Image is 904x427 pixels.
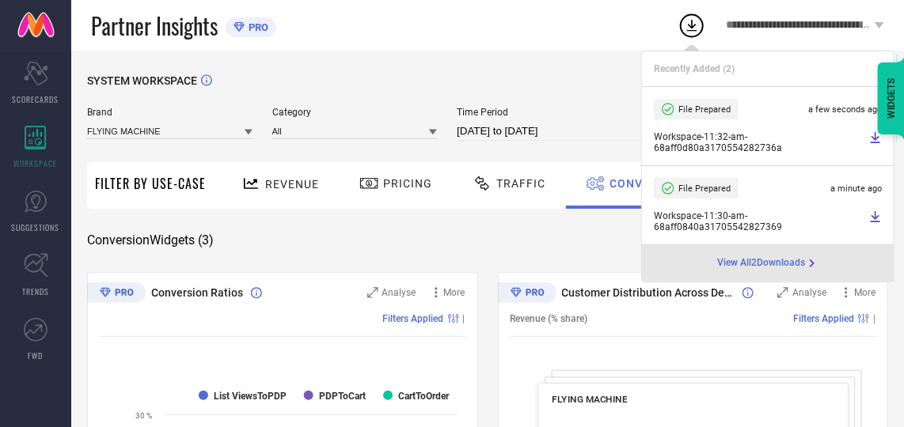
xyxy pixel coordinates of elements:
[272,107,438,118] span: Category
[457,122,663,141] input: Select time period
[444,287,465,298] span: More
[654,131,865,153] span: Workspace - 11:32-am - 68aff0d80a3170554282736a
[830,183,882,194] span: a minute ago
[151,286,243,299] span: Conversion Ratios
[87,107,253,118] span: Brand
[511,313,588,324] span: Revenue (% share)
[808,104,882,115] span: a few seconds ago
[498,282,556,306] div: Premium
[496,177,545,190] span: Traffic
[383,177,432,190] span: Pricing
[654,210,865,232] span: Workspace - 11:30-am - 68aff0840a31705542827369
[383,313,444,324] span: Filters Applied
[245,21,268,33] span: PRO
[792,287,826,298] span: Analyse
[854,287,876,298] span: More
[265,178,319,191] span: Revenue
[718,257,819,270] div: Open download page
[457,107,663,118] span: Time Period
[718,257,819,270] a: View All2Downloads
[678,183,731,194] span: File Prepared
[869,131,882,153] a: Download
[793,313,854,324] span: Filters Applied
[22,285,49,297] span: TRENDS
[718,257,806,270] span: View All 2 Downloads
[91,9,218,42] span: Partner Insights
[463,313,465,324] span: |
[382,287,416,298] span: Analyse
[28,350,44,361] span: FWD
[678,11,706,40] div: Open download list
[12,221,60,233] span: SUGGESTIONS
[398,391,450,402] text: CartToOrder
[552,394,627,405] span: FLYING MACHINE
[14,157,58,169] span: WORKSPACE
[319,391,366,402] text: PDPToCart
[562,286,735,299] span: Customer Distribution Across Device/OS
[87,282,146,306] div: Premium
[87,232,214,248] span: Conversion Widgets ( 3 )
[367,287,378,298] svg: Zoom
[869,210,882,232] a: Download
[610,177,686,190] span: Conversion
[654,63,735,74] span: Recently Added ( 2 )
[678,104,731,115] span: File Prepared
[777,287,788,298] svg: Zoom
[87,74,197,87] span: SYSTEM WORKSPACE
[13,93,59,105] span: SCORECARDS
[135,411,152,420] text: 30 %
[214,391,287,402] text: List ViewsToPDP
[873,313,876,324] span: |
[95,174,206,193] span: Filter By Use-Case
